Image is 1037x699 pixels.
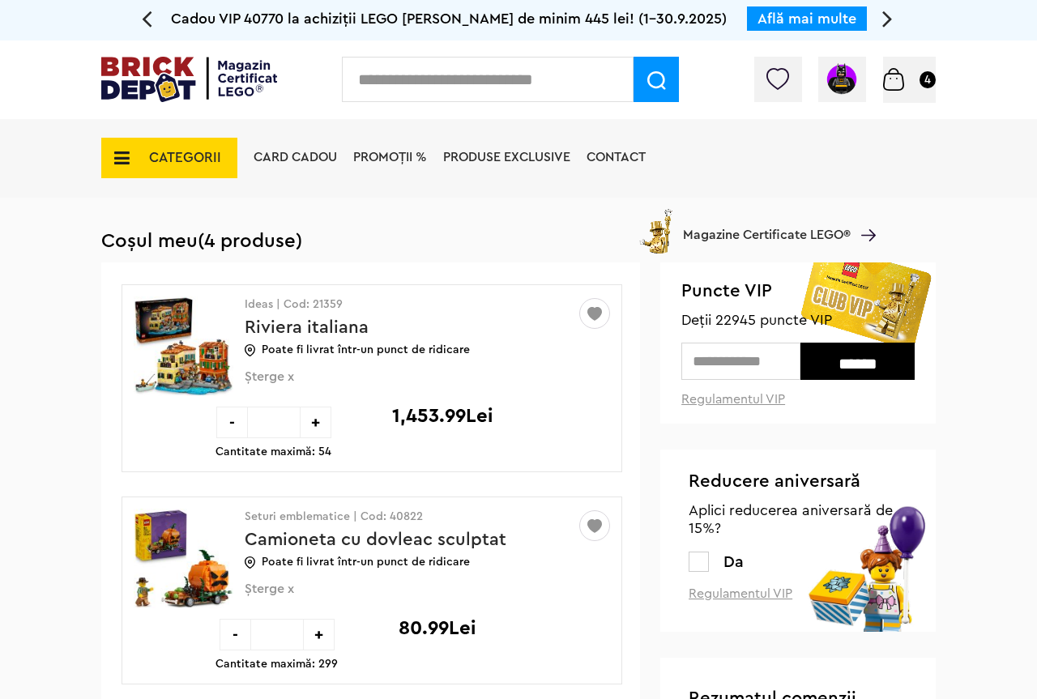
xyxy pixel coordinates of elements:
[245,318,369,336] a: Riviera italiana
[587,151,646,164] a: Contact
[681,279,915,303] span: Puncte VIP
[245,531,506,548] a: Camioneta cu dovleac sculptat
[149,151,221,164] span: CATEGORII
[443,151,570,164] a: Produse exclusive
[681,311,915,329] span: Deții 22945 puncte VIP
[245,369,557,403] span: Șterge x
[220,619,251,650] div: -
[216,407,248,438] div: -
[723,554,744,570] span: Da
[920,71,936,88] small: 4
[757,11,856,26] a: Află mai multe
[353,151,427,164] a: PROMOȚII %
[245,556,597,568] p: Poate fi livrat într-un punct de ridicare
[681,393,785,406] a: Regulamentul VIP
[134,285,233,407] img: Riviera italiana
[101,230,936,253] h1: Coșul meu
[134,497,233,619] img: Camioneta cu dovleac sculptat
[245,511,597,522] p: Seturi emblematice | Cod: 40822
[689,501,908,537] span: Aplici reducerea aniversară de 15%?
[171,11,727,26] span: Cadou VIP 40770 la achiziții LEGO [PERSON_NAME] de minim 445 lei! (1-30.9.2025)
[303,619,335,650] div: +
[254,151,337,164] a: Card Cadou
[216,446,331,458] p: Cantitate maximă: 54
[245,344,597,356] p: Poate fi livrat într-un punct de ridicare
[392,407,493,426] p: 1,453.99Lei
[245,299,597,310] p: Ideas | Cod: 21359
[245,582,557,615] span: Șterge x
[300,407,331,438] div: +
[198,232,302,251] span: (4 produse)
[689,587,792,600] a: Regulamentul VIP
[399,619,476,638] p: 80.99Lei
[216,659,338,670] p: Cantitate maximă: 299
[689,470,908,493] span: Reducere aniversară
